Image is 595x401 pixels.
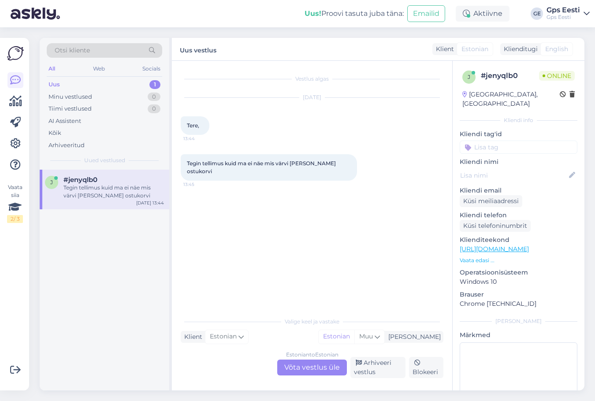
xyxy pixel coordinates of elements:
[359,332,373,340] span: Muu
[136,200,164,206] div: [DATE] 13:44
[286,351,338,359] div: Estonian to Estonian
[183,181,216,188] span: 13:45
[181,93,443,101] div: [DATE]
[148,104,160,113] div: 0
[407,5,445,22] button: Emailid
[305,9,321,18] b: Uus!
[547,14,580,21] div: Gps Eesti
[460,299,577,308] p: Chrome [TECHNICAL_ID]
[460,245,529,253] a: [URL][DOMAIN_NAME]
[180,43,216,55] label: Uus vestlus
[181,318,443,326] div: Valige keel ja vastake
[187,160,337,175] span: Tegin tellimus kuid ma ei näe mis värvi [PERSON_NAME] ostukorvi
[432,45,454,54] div: Klient
[547,7,580,14] div: Gps Eesti
[7,45,24,62] img: Askly Logo
[460,330,577,340] p: Märkmed
[50,179,53,186] span: j
[460,195,522,207] div: Küsi meiliaadressi
[141,63,162,74] div: Socials
[48,129,61,137] div: Kõik
[460,256,577,264] p: Vaata edasi ...
[460,235,577,245] p: Klienditeekond
[460,141,577,154] input: Lisa tag
[531,7,543,20] div: GE
[460,130,577,139] p: Kliendi tag'id
[319,330,354,343] div: Estonian
[460,157,577,167] p: Kliendi nimi
[7,183,23,223] div: Vaata siia
[481,71,539,81] div: # jenyqlb0
[461,45,488,54] span: Estonian
[350,357,405,378] div: Arhiveeri vestlus
[210,332,237,342] span: Estonian
[48,93,92,101] div: Minu vestlused
[149,80,160,89] div: 1
[181,332,202,342] div: Klient
[460,171,567,180] input: Lisa nimi
[305,8,404,19] div: Proovi tasuta juba täna:
[187,122,199,129] span: Tere,
[48,141,85,150] div: Arhiveeritud
[48,104,92,113] div: Tiimi vestlused
[547,7,590,21] a: Gps EestiGps Eesti
[456,6,509,22] div: Aktiivne
[47,63,57,74] div: All
[385,332,441,342] div: [PERSON_NAME]
[63,176,97,184] span: #jenyqlb0
[460,116,577,124] div: Kliendi info
[460,186,577,195] p: Kliendi email
[409,357,443,378] div: Blokeeri
[48,80,60,89] div: Uus
[462,90,560,108] div: [GEOGRAPHIC_DATA], [GEOGRAPHIC_DATA]
[181,75,443,83] div: Vestlus algas
[460,317,577,325] div: [PERSON_NAME]
[7,215,23,223] div: 2 / 3
[55,46,90,55] span: Otsi kliente
[460,277,577,286] p: Windows 10
[468,74,470,80] span: j
[84,156,125,164] span: Uued vestlused
[500,45,538,54] div: Klienditugi
[460,220,531,232] div: Küsi telefoninumbrit
[277,360,347,375] div: Võta vestlus üle
[48,117,81,126] div: AI Assistent
[148,93,160,101] div: 0
[460,268,577,277] p: Operatsioonisüsteem
[460,211,577,220] p: Kliendi telefon
[545,45,568,54] span: English
[183,135,216,142] span: 13:44
[460,290,577,299] p: Brauser
[63,184,164,200] div: Tegin tellimus kuid ma ei näe mis värvi [PERSON_NAME] ostukorvi
[91,63,107,74] div: Web
[539,71,575,81] span: Online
